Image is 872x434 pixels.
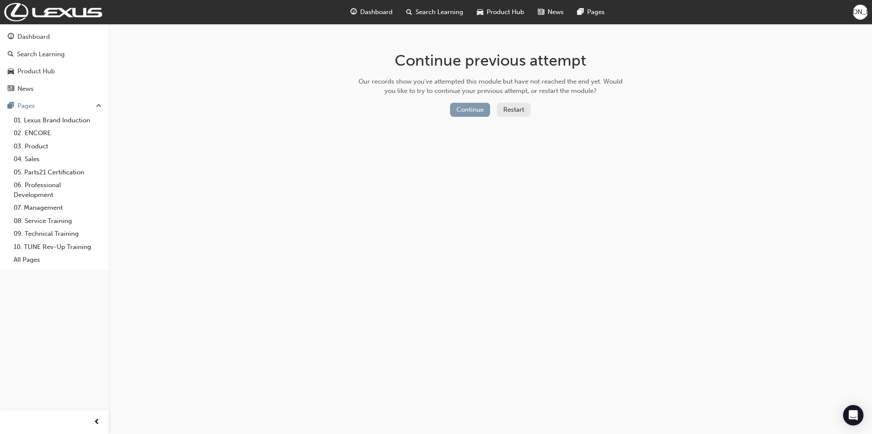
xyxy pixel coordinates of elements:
span: search-icon [406,7,412,17]
div: News [17,84,34,94]
a: 06. Professional Development [10,179,105,201]
img: Trak [4,3,102,21]
span: News [548,7,564,17]
span: guage-icon [8,33,14,41]
a: pages-iconPages [571,3,611,21]
a: 01. Lexus Brand Induction [10,114,105,127]
span: search-icon [8,51,14,58]
a: news-iconNews [531,3,571,21]
button: Pages [3,98,105,114]
h1: Continue previous attempt [356,51,625,70]
a: All Pages [10,253,105,266]
a: 03. Product [10,140,105,153]
button: Continue [450,103,490,117]
span: car-icon [477,7,483,17]
a: 05. Parts21 Certification [10,166,105,179]
span: up-icon [96,101,102,112]
span: Search Learning [416,7,463,17]
a: 08. Service Training [10,214,105,228]
button: Restart [497,103,531,117]
span: pages-icon [8,102,14,110]
a: 02. ENCORE [10,127,105,140]
a: News [3,81,105,97]
button: [PERSON_NAME] [853,5,868,20]
span: news-icon [538,7,544,17]
div: Product Hub [17,67,55,76]
a: 09. Technical Training [10,227,105,240]
div: Our records show you've attempted this module but have not reached the end yet. Would you like to... [356,77,625,96]
a: 07. Management [10,201,105,214]
button: DashboardSearch LearningProduct HubNews [3,27,105,98]
span: Product Hub [487,7,524,17]
a: search-iconSearch Learning [399,3,470,21]
span: pages-icon [577,7,584,17]
a: guage-iconDashboard [344,3,399,21]
span: news-icon [8,85,14,93]
span: Pages [587,7,605,17]
span: Dashboard [360,7,393,17]
a: car-iconProduct Hub [470,3,531,21]
span: car-icon [8,68,14,75]
a: 10. TUNE Rev-Up Training [10,240,105,254]
div: Dashboard [17,32,50,42]
a: Dashboard [3,29,105,45]
a: Product Hub [3,64,105,79]
span: prev-icon [94,417,100,428]
span: guage-icon [350,7,357,17]
a: Search Learning [3,46,105,62]
a: 04. Sales [10,153,105,166]
div: Pages [17,101,35,111]
div: Open Intercom Messenger [843,405,863,425]
div: Search Learning [17,49,65,59]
